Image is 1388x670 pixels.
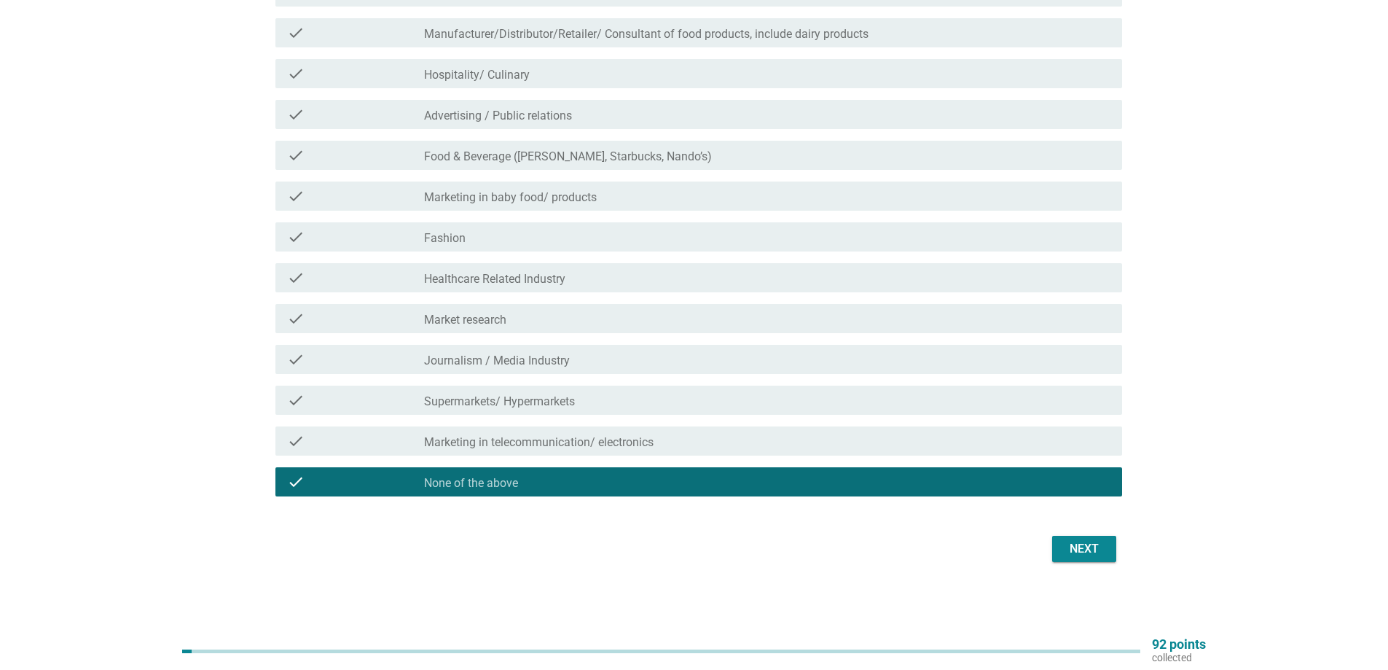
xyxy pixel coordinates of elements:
i: check [287,473,305,491]
label: Manufacturer/Distributor/Retailer/ Consultant of food products, include dairy products [424,27,869,42]
i: check [287,106,305,123]
label: Advertising / Public relations [424,109,572,123]
label: Market research [424,313,506,327]
label: Journalism / Media Industry [424,354,570,368]
i: check [287,392,305,409]
label: Supermarkets/ Hypermarkets [424,394,575,409]
i: check [287,65,305,82]
label: Healthcare Related Industry [424,272,565,287]
i: check [287,432,305,450]
i: check [287,310,305,327]
button: Next [1052,536,1116,562]
i: check [287,24,305,42]
i: check [287,228,305,246]
label: Fashion [424,231,466,246]
label: None of the above [424,476,518,491]
div: Next [1064,540,1105,558]
i: check [287,147,305,164]
p: 92 points [1152,638,1206,651]
p: collected [1152,651,1206,664]
i: check [287,187,305,205]
label: Marketing in baby food/ products [424,190,597,205]
i: check [287,269,305,287]
label: Marketing in telecommunication/ electronics [424,435,654,450]
label: Hospitality/ Culinary [424,68,530,82]
i: check [287,351,305,368]
label: Food & Beverage ([PERSON_NAME], Starbucks, Nando’s) [424,149,712,164]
